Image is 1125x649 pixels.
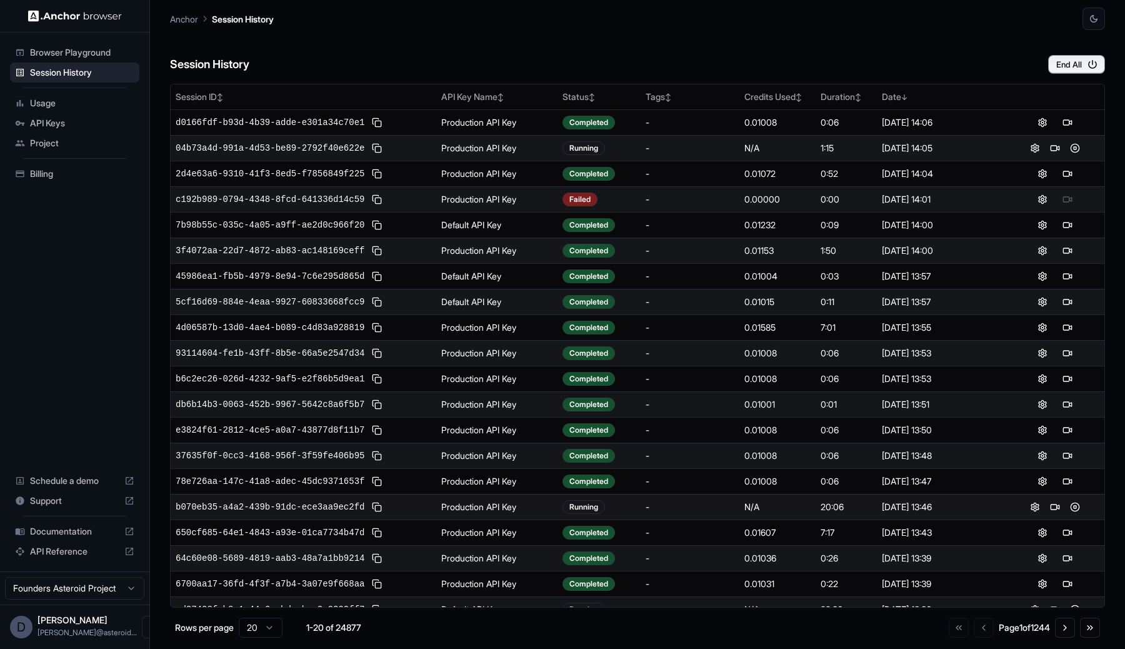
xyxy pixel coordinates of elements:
[646,321,734,334] div: -
[821,424,872,436] div: 0:06
[176,552,364,565] span: 64c60e08-5689-4819-aab3-48a7a1bb9214
[562,167,615,181] div: Completed
[30,137,134,149] span: Project
[562,116,615,129] div: Completed
[562,551,615,565] div: Completed
[176,398,364,411] span: db6b14b3-0063-452b-9967-5642c8a6f5b7
[436,161,557,186] td: Production API Key
[302,621,365,634] div: 1-20 of 24877
[882,91,1001,103] div: Date
[562,398,615,411] div: Completed
[30,545,119,558] span: API Reference
[10,521,139,541] div: Documentation
[562,269,615,283] div: Completed
[882,398,1001,411] div: [DATE] 13:51
[646,526,734,539] div: -
[28,10,122,22] img: Anchor Logo
[176,475,364,488] span: 78e726aa-147c-41a8-adec-45dc9371653f
[562,577,615,591] div: Completed
[441,91,552,103] div: API Key Name
[744,219,810,231] div: 0.01232
[562,244,615,258] div: Completed
[882,424,1001,436] div: [DATE] 13:50
[562,321,615,335] div: Completed
[436,263,557,289] td: Default API Key
[436,520,557,545] td: Production API Key
[855,93,861,102] span: ↕
[646,91,734,103] div: Tags
[882,142,1001,154] div: [DATE] 14:05
[882,603,1001,616] div: [DATE] 13:36
[562,295,615,309] div: Completed
[646,398,734,411] div: -
[821,501,872,513] div: 20:06
[176,91,431,103] div: Session ID
[744,296,810,308] div: 0.01015
[882,347,1001,360] div: [DATE] 13:53
[744,244,810,257] div: 0.01153
[882,270,1001,283] div: [DATE] 13:57
[436,417,557,443] td: Production API Key
[646,168,734,180] div: -
[436,212,557,238] td: Default API Key
[821,475,872,488] div: 0:06
[176,270,364,283] span: 45986ea1-fb5b-4979-8e94-7c6e295d865d
[10,541,139,561] div: API Reference
[821,373,872,385] div: 0:06
[821,578,872,590] div: 0:22
[882,552,1001,565] div: [DATE] 13:39
[436,186,557,212] td: Production API Key
[646,501,734,513] div: -
[744,270,810,283] div: 0.01004
[436,289,557,314] td: Default API Key
[744,526,810,539] div: 0.01607
[176,424,364,436] span: e3824f61-2812-4ce5-a0a7-43877d8f11b7
[1048,55,1105,74] button: End All
[562,500,605,514] div: Running
[436,366,557,391] td: Production API Key
[744,116,810,129] div: 0.01008
[821,219,872,231] div: 0:09
[436,596,557,622] td: Default API Key
[176,321,364,334] span: 4d06587b-13d0-4ae4-b089-c4d83a928819
[30,117,134,129] span: API Keys
[821,526,872,539] div: 7:17
[882,244,1001,257] div: [DATE] 14:00
[217,93,223,102] span: ↕
[744,424,810,436] div: 0.01008
[436,340,557,366] td: Production API Key
[176,219,364,231] span: 7b98b55c-035c-4a05-a9ff-ae2d0c966f20
[646,450,734,462] div: -
[744,475,810,488] div: 0.01008
[10,43,139,63] div: Browser Playground
[562,218,615,232] div: Completed
[176,501,364,513] span: b070eb35-a4a2-439b-91dc-ece3aa9ec2fd
[646,116,734,129] div: -
[646,578,734,590] div: -
[10,133,139,153] div: Project
[176,296,364,308] span: 5cf16d69-884e-4eaa-9927-60833668fcc9
[30,475,119,487] span: Schedule a demo
[744,578,810,590] div: 0.01031
[176,193,364,206] span: c192b989-0794-4348-8fcd-641336d14c59
[882,501,1001,513] div: [DATE] 13:46
[646,347,734,360] div: -
[882,168,1001,180] div: [DATE] 14:04
[744,347,810,360] div: 0.01008
[176,450,364,462] span: 37635f0f-0cc3-4168-956f-3f59fe406b95
[10,63,139,83] div: Session History
[10,616,32,638] div: D
[646,270,734,283] div: -
[882,526,1001,539] div: [DATE] 13:43
[176,168,364,180] span: 2d4e63a6-9310-41f3-8ed5-f7856849f225
[562,526,615,540] div: Completed
[646,475,734,488] div: -
[436,545,557,571] td: Production API Key
[562,346,615,360] div: Completed
[562,475,615,488] div: Completed
[646,373,734,385] div: -
[821,116,872,129] div: 0:06
[10,113,139,133] div: API Keys
[821,244,872,257] div: 1:50
[744,373,810,385] div: 0.01008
